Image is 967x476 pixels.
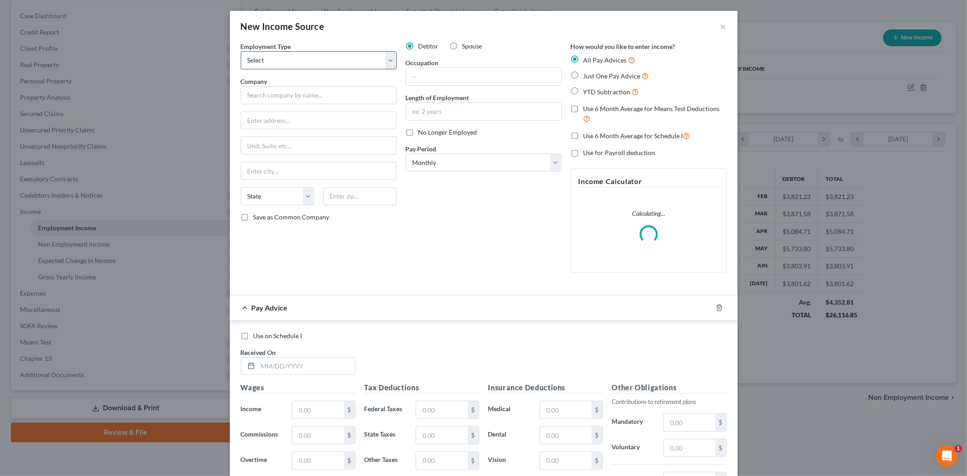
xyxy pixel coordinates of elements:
[253,332,302,340] span: Use on Schedule I
[488,382,603,393] h5: Insurance Deductions
[236,426,288,444] label: Commissions
[241,20,325,33] div: New Income Source
[406,93,469,102] label: Length of Employment
[406,68,561,85] input: --
[292,427,344,444] input: 0.00
[664,439,715,457] input: 0.00
[583,56,627,64] span: All Pay Advices
[955,445,962,452] span: 1
[292,452,344,469] input: 0.00
[344,401,355,418] div: $
[583,149,656,156] span: Use for Payroll deduction
[578,176,719,187] h5: Income Calculator
[578,209,719,218] p: Calculating...
[292,401,344,418] input: 0.00
[607,439,659,457] label: Voluntary
[418,42,439,50] span: Debtor
[241,43,291,50] span: Employment Type
[360,452,412,470] label: Other Taxes
[253,213,330,221] span: Save as Common Company
[241,162,396,180] input: Enter city...
[406,103,561,120] input: ex: 2 years
[583,132,683,140] span: Use 6 Month Average for Schedule I
[416,452,467,469] input: 0.00
[936,445,958,467] iframe: Intercom live chat
[241,78,267,85] span: Company
[540,427,591,444] input: 0.00
[468,427,479,444] div: $
[484,426,535,444] label: Dental
[462,42,482,50] span: Spouse
[241,405,262,413] span: Income
[252,303,288,312] span: Pay Advice
[236,452,288,470] label: Overtime
[592,401,603,418] div: $
[418,128,477,136] span: No Longer Employed
[715,439,726,457] div: $
[406,145,437,153] span: Pay Period
[468,452,479,469] div: $
[583,88,631,96] span: YTD Subtraction
[540,401,591,418] input: 0.00
[344,452,355,469] div: $
[468,401,479,418] div: $
[416,401,467,418] input: 0.00
[592,427,603,444] div: $
[607,413,659,432] label: Mandatory
[360,401,412,419] label: Federal Taxes
[583,105,720,112] span: Use 6 Month Average for Means Test Deductions
[323,187,397,205] input: Enter zip...
[664,414,715,431] input: 0.00
[484,401,535,419] label: Medical
[241,86,397,104] input: Search company by name...
[720,21,727,32] button: ×
[592,452,603,469] div: $
[583,72,641,80] span: Just One Pay Advice
[241,137,396,154] input: Unit, Suite, etc...
[364,382,479,393] h5: Tax Deductions
[540,452,591,469] input: 0.00
[241,349,276,356] span: Received On
[344,427,355,444] div: $
[241,112,396,129] input: Enter address...
[484,452,535,470] label: Vision
[258,358,355,375] input: MM/DD/YYYY
[406,58,439,68] label: Occupation
[241,382,355,393] h5: Wages
[612,382,727,393] h5: Other Obligations
[360,426,412,444] label: State Taxes
[715,414,726,431] div: $
[612,397,727,406] p: Contributions to retirement plans
[416,427,467,444] input: 0.00
[571,42,675,51] label: How would you like to enter income?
